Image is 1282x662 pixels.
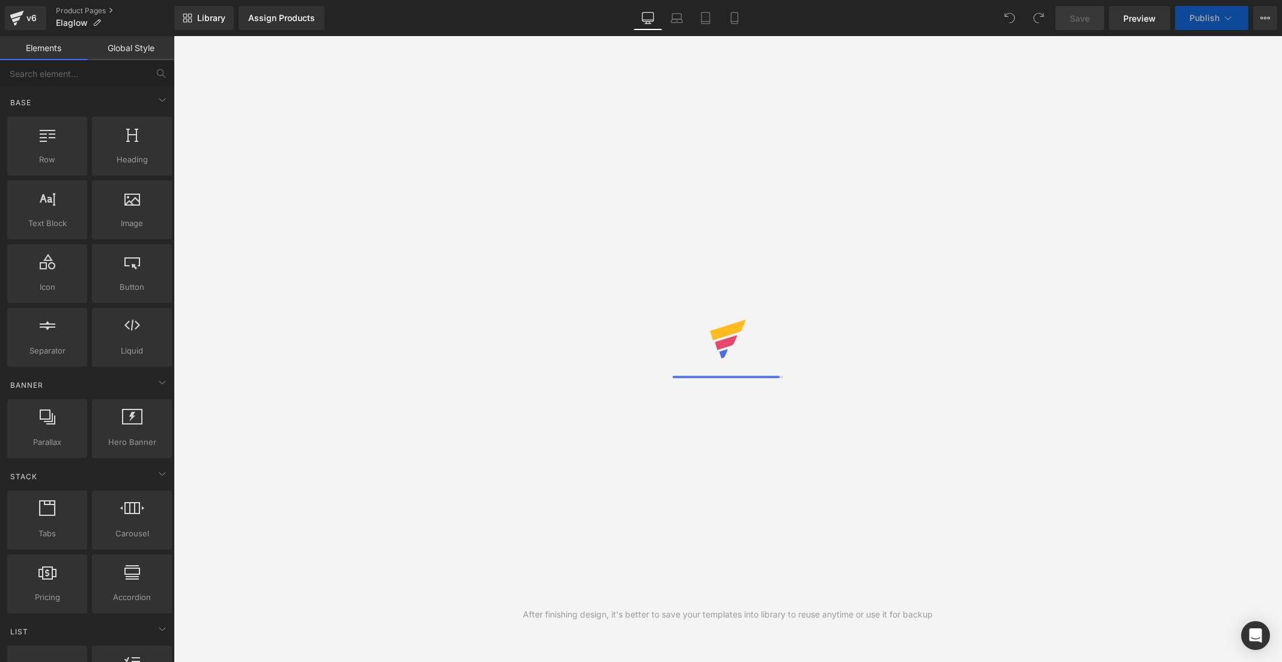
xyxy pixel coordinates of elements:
[24,10,39,26] div: v6
[1253,6,1277,30] button: More
[96,436,168,449] span: Hero Banner
[87,36,174,60] a: Global Style
[1189,13,1219,23] span: Publish
[1109,6,1170,30] a: Preview
[11,345,84,357] span: Separator
[5,6,46,30] a: v6
[633,6,662,30] a: Desktop
[1175,6,1248,30] button: Publish
[197,13,225,23] span: Library
[9,379,44,391] span: Banner
[11,281,84,293] span: Icon
[96,591,168,604] span: Accordion
[1070,12,1090,25] span: Save
[96,527,168,540] span: Carousel
[96,217,168,230] span: Image
[56,18,88,28] span: Elaglow
[1241,621,1270,650] div: Open Intercom Messenger
[96,281,168,293] span: Button
[248,13,315,23] div: Assign Products
[1027,6,1051,30] button: Redo
[9,97,32,108] span: Base
[11,436,84,449] span: Parallax
[691,6,720,30] a: Tablet
[174,6,234,30] a: New Library
[11,217,84,230] span: Text Block
[56,6,174,16] a: Product Pages
[96,345,168,357] span: Liquid
[96,153,168,166] span: Heading
[1123,12,1156,25] span: Preview
[662,6,691,30] a: Laptop
[11,591,84,604] span: Pricing
[523,608,933,621] div: After finishing design, it's better to save your templates into library to reuse anytime or use i...
[998,6,1022,30] button: Undo
[11,153,84,166] span: Row
[720,6,749,30] a: Mobile
[9,626,29,637] span: List
[11,527,84,540] span: Tabs
[9,471,38,482] span: Stack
